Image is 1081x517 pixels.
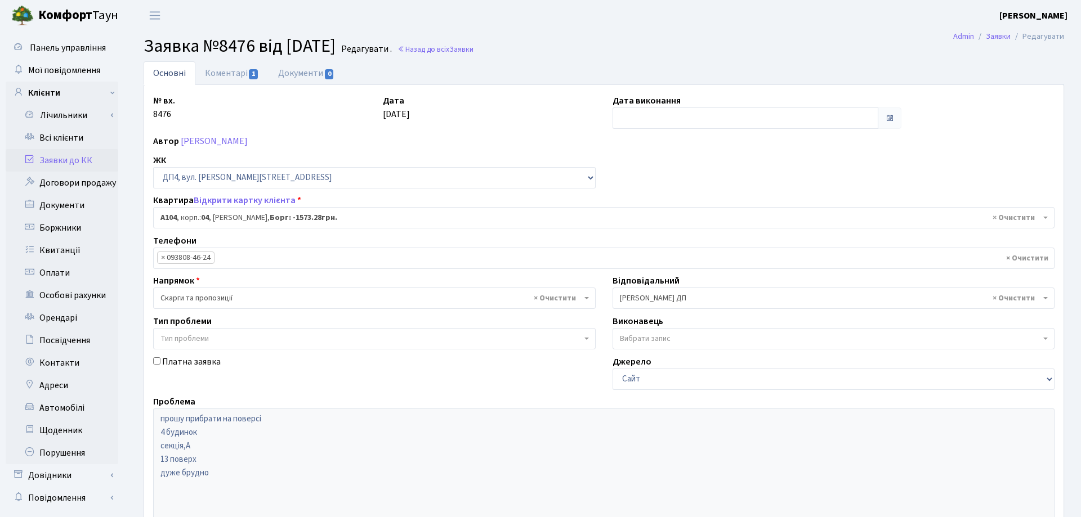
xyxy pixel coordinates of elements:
b: Борг: -1573.28грн. [270,212,337,223]
a: Посвідчення [6,329,118,352]
small: Редагувати . [339,44,392,55]
span: <b>А104</b>, корп.: <b>04</b>, Заблоцька Анна Юріївна, <b>Борг: -1573.28грн.</b> [160,212,1040,223]
a: Контакти [6,352,118,374]
label: Автор [153,134,179,148]
span: Видалити всі елементи [534,293,576,304]
a: Оплати [6,262,118,284]
button: Переключити навігацію [141,6,169,25]
a: Боржники [6,217,118,239]
b: [PERSON_NAME] [999,10,1067,22]
a: Клієнти [6,82,118,104]
span: 1 [249,69,258,79]
a: [PERSON_NAME] [999,9,1067,23]
label: Дата [383,94,404,107]
span: Панель управління [30,42,106,54]
label: Телефони [153,234,196,248]
b: Комфорт [38,6,92,24]
label: Квартира [153,194,301,207]
img: logo.png [11,5,34,27]
label: Напрямок [153,274,200,287]
a: Договори продажу [6,172,118,194]
a: Щоденник [6,419,118,442]
span: Скарги та пропозиції [160,293,582,304]
span: Вибрати запис [620,333,671,344]
span: Видалити всі елементи [993,293,1035,304]
a: Мої повідомлення [6,59,118,82]
span: Сомова О.П. ДП [613,287,1055,309]
span: Заявки [449,44,474,55]
a: Порушення [6,442,118,464]
a: [PERSON_NAME] [181,135,248,147]
span: Заявка №8476 від [DATE] [144,33,336,59]
li: 093808-46-24 [157,251,215,264]
span: Таун [38,6,118,25]
a: Лічильники [13,104,118,127]
label: Платна заявка [162,355,221,368]
label: ЖК [153,154,166,167]
a: Орендарі [6,307,118,329]
a: Адреси [6,374,118,397]
a: Довідники [6,464,118,487]
label: Відповідальний [613,274,680,287]
label: Тип проблеми [153,314,212,328]
a: Автомобілі [6,397,118,419]
a: Повідомлення [6,487,118,509]
span: Видалити всі елементи [1006,253,1048,264]
a: Основні [144,61,195,85]
span: Тип проблеми [160,333,209,344]
a: Квитанції [6,239,118,262]
label: Джерело [613,355,651,368]
a: Панель управління [6,37,118,59]
span: Скарги та пропозиції [153,287,596,309]
div: 8476 [145,94,374,129]
label: № вх. [153,94,175,107]
label: Проблема [153,395,195,408]
span: 0 [325,69,334,79]
span: Видалити всі елементи [993,212,1035,223]
a: Назад до всіхЗаявки [397,44,474,55]
nav: breadcrumb [936,25,1081,48]
label: Дата виконання [613,94,681,107]
span: <b>А104</b>, корп.: <b>04</b>, Заблоцька Анна Юріївна, <b>Борг: -1573.28грн.</b> [153,207,1055,228]
a: Документи [269,61,344,85]
div: [DATE] [374,94,604,129]
a: Admin [953,30,974,42]
a: Всі клієнти [6,127,118,149]
a: Особові рахунки [6,284,118,307]
label: Виконавець [613,314,663,328]
b: 04 [201,212,209,223]
a: Заявки до КК [6,149,118,172]
b: А104 [160,212,177,223]
span: Мої повідомлення [28,64,100,77]
a: Заявки [986,30,1011,42]
span: × [161,252,165,263]
a: Відкрити картку клієнта [194,194,296,206]
li: Редагувати [1011,30,1064,43]
a: Коментарі [195,61,269,85]
a: Документи [6,194,118,217]
span: Сомова О.П. ДП [620,293,1041,304]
